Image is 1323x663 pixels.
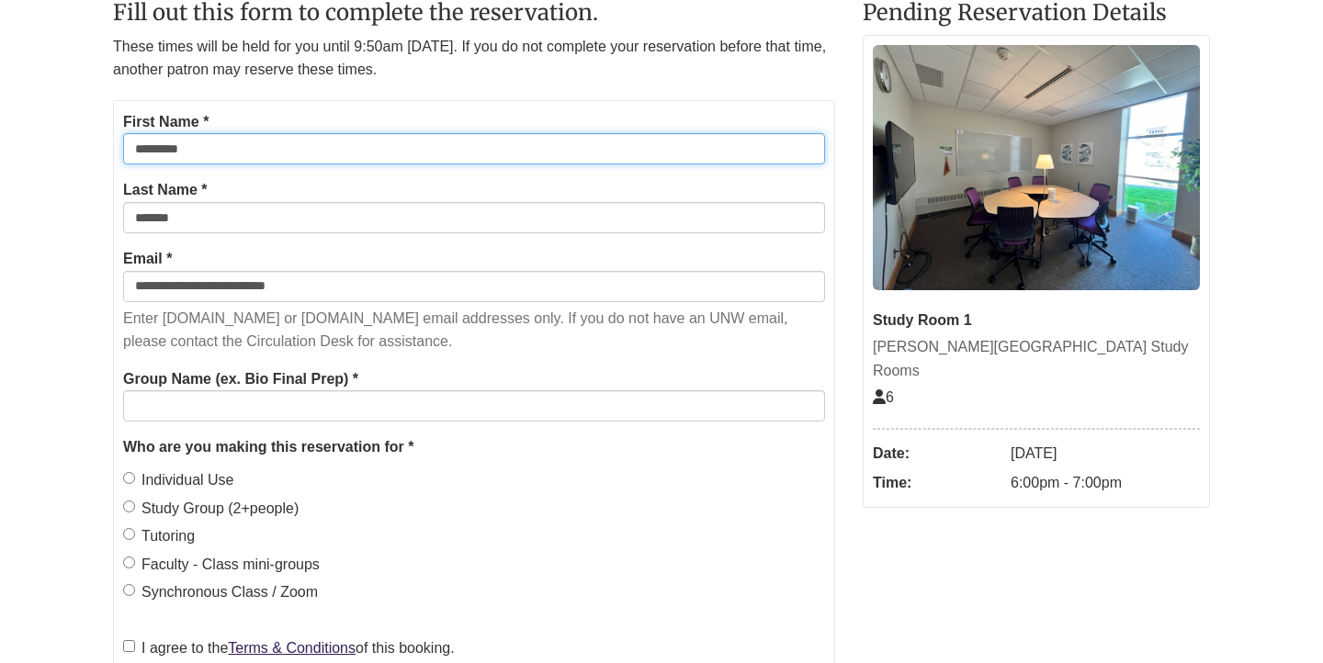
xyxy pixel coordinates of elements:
[123,640,135,652] input: I agree to theTerms & Conditionsof this booking.
[123,580,318,604] label: Synchronous Class / Zoom
[123,307,825,354] p: Enter [DOMAIN_NAME] or [DOMAIN_NAME] email addresses only. If you do not have an UNW email, pleas...
[123,584,135,596] input: Synchronous Class / Zoom
[1011,439,1200,468] dd: [DATE]
[863,1,1210,25] h2: Pending Reservation Details
[123,524,195,548] label: Tutoring
[123,435,825,459] legend: Who are you making this reservation for *
[123,110,209,134] label: First Name *
[873,335,1200,382] div: [PERSON_NAME][GEOGRAPHIC_DATA] Study Rooms
[1011,468,1200,498] dd: 6:00pm - 7:00pm
[873,468,1001,498] dt: Time:
[123,178,208,202] label: Last Name *
[873,389,894,405] span: The capacity of this space
[113,1,835,25] h2: Fill out this form to complete the reservation.
[873,309,1200,332] div: Study Room 1
[113,35,835,82] p: These times will be held for you until 9:50am [DATE]. If you do not complete your reservation bef...
[123,468,234,492] label: Individual Use
[123,247,172,271] label: Email *
[228,640,356,656] a: Terms & Conditions
[123,497,299,521] label: Study Group (2+people)
[123,472,135,484] input: Individual Use
[123,500,135,512] input: Study Group (2+people)
[123,367,358,391] label: Group Name (ex. Bio Final Prep) *
[123,528,135,540] input: Tutoring
[123,556,135,568] input: Faculty - Class mini-groups
[873,439,1001,468] dt: Date:
[123,636,455,660] label: I agree to the of this booking.
[123,553,320,577] label: Faculty - Class mini-groups
[873,45,1200,290] img: Study Room 1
